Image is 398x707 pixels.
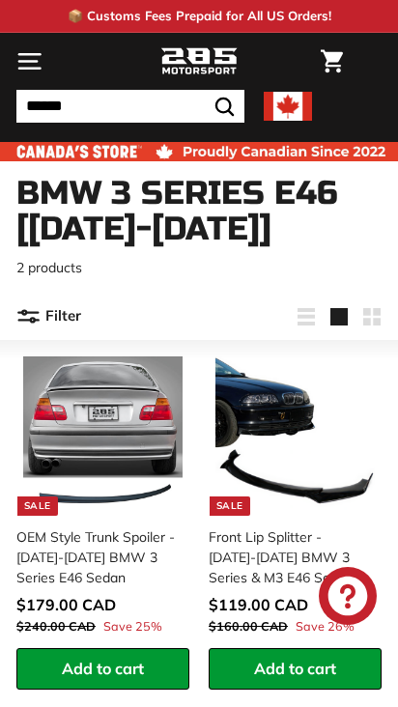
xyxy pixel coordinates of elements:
span: Add to cart [62,659,144,678]
span: $160.00 CAD [209,618,288,634]
div: Sale [17,496,58,516]
span: $119.00 CAD [209,595,308,614]
span: $240.00 CAD [16,618,96,634]
a: Cart [311,34,353,89]
span: $179.00 CAD [16,595,116,614]
input: Search [16,90,244,123]
span: Add to cart [254,659,336,678]
inbox-online-store-chat: Shopify online store chat [313,567,383,630]
span: Save 25% [103,617,162,636]
a: Sale OEM Style Trunk Spoiler - [DATE]-[DATE] BMW 3 Series E46 Sedan Save 25% [16,350,189,648]
h1: BMW 3 Series E46 [[DATE]-[DATE]] [16,176,382,248]
button: Add to cart [209,648,382,690]
span: Save 26% [296,617,355,636]
a: Sale bmw e46 front lip Front Lip Splitter - [DATE]-[DATE] BMW 3 Series & M3 E46 Sedan Save 26% [209,350,382,648]
img: bmw e46 front lip [215,356,375,516]
img: Logo_285_Motorsport_areodynamics_components [160,45,238,78]
p: 2 products [16,258,382,278]
div: Sale [210,496,250,516]
button: Add to cart [16,648,189,690]
button: Filter [16,294,81,340]
div: Front Lip Splitter - [DATE]-[DATE] BMW 3 Series & M3 E46 Sedan [209,527,370,588]
p: 📦 Customs Fees Prepaid for All US Orders! [68,7,331,26]
div: OEM Style Trunk Spoiler - [DATE]-[DATE] BMW 3 Series E46 Sedan [16,527,178,588]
